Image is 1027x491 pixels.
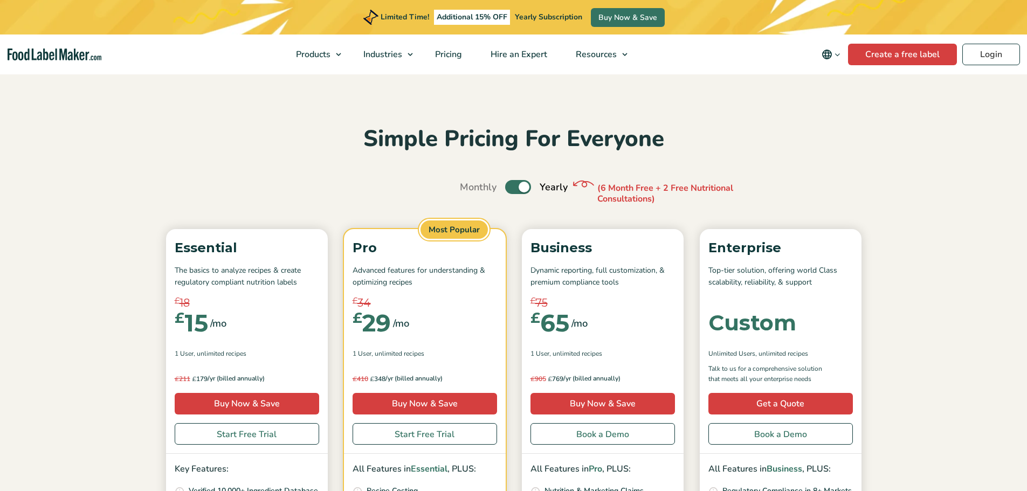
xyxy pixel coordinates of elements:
span: Most Popular [419,219,490,241]
span: 1 User [530,349,549,358]
span: £ [175,311,184,325]
p: Essential [175,238,319,258]
p: Dynamic reporting, full customization, & premium compliance tools [530,265,675,289]
span: £ [530,375,535,383]
p: Top-tier solution, offering world Class scalability, reliability, & support [708,265,853,289]
div: 65 [530,311,569,335]
a: Industries [349,34,418,74]
span: £ [353,375,357,383]
p: Pro [353,238,497,258]
p: Advanced features for understanding & optimizing recipes [353,265,497,289]
span: £ [175,295,180,307]
a: Start Free Trial [175,423,319,445]
a: Start Free Trial [353,423,497,445]
p: Talk to us for a comprehensive solution that meets all your enterprise needs [708,364,832,384]
a: Pricing [421,34,474,74]
p: All Features in , PLUS: [530,462,675,476]
del: 211 [175,375,190,383]
span: /mo [210,316,226,331]
span: Limited Time! [381,12,429,22]
p: Business [530,238,675,258]
span: 34 [357,295,371,311]
span: 1 User [353,349,371,358]
a: Book a Demo [530,423,675,445]
span: £ [353,311,362,325]
span: /yr (billed annually) [385,374,443,384]
label: Toggle [505,180,531,194]
span: /yr (billed annually) [563,374,621,384]
del: 905 [530,375,546,383]
a: Login [962,44,1020,65]
span: £ [353,295,357,307]
span: £ [548,375,552,383]
div: 29 [353,311,391,335]
span: £ [370,375,374,383]
span: Business [767,463,802,475]
p: (6 Month Free + 2 Free Nutritional Consultations) [597,183,759,205]
span: Yearly [540,180,568,195]
span: 1 User [175,349,194,358]
a: Get a Quote [708,393,853,414]
span: £ [192,375,196,383]
span: £ [175,375,179,383]
span: Products [293,49,332,60]
p: Key Features: [175,462,319,476]
span: 18 [180,295,190,311]
p: Enterprise [708,238,853,258]
a: Buy Now & Save [353,393,497,414]
span: , Unlimited Recipes [371,349,424,358]
span: Yearly Subscription [515,12,582,22]
div: Custom [708,312,796,334]
button: Change language [814,44,848,65]
a: Food Label Maker homepage [8,49,101,61]
span: Unlimited Users [708,349,755,358]
span: , Unlimited Recipes [755,349,808,358]
span: /yr (billed annually) [208,374,265,384]
p: The basics to analyze recipes & create regulatory compliant nutrition labels [175,265,319,289]
h2: Simple Pricing For Everyone [161,125,867,154]
a: Resources [562,34,633,74]
span: 179 [175,374,208,384]
span: 75 [535,295,548,311]
div: 15 [175,311,208,335]
span: /mo [393,316,409,331]
span: 769 [530,374,563,384]
span: , Unlimited Recipes [549,349,602,358]
span: Essential [411,463,447,475]
a: Products [282,34,347,74]
span: Resources [573,49,618,60]
span: Pricing [432,49,463,60]
a: Buy Now & Save [591,8,665,27]
a: Book a Demo [708,423,853,445]
a: Buy Now & Save [530,393,675,414]
a: Hire an Expert [477,34,559,74]
a: Create a free label [848,44,957,65]
span: , Unlimited Recipes [194,349,246,358]
span: £ [530,295,535,307]
span: £ [530,311,540,325]
span: Additional 15% OFF [434,10,510,25]
span: /mo [571,316,588,331]
span: Hire an Expert [487,49,548,60]
span: Pro [589,463,602,475]
span: 348 [353,374,385,384]
p: All Features in , PLUS: [353,462,497,476]
p: All Features in , PLUS: [708,462,853,476]
a: Buy Now & Save [175,393,319,414]
span: Monthly [460,180,497,195]
del: 410 [353,375,368,383]
span: Industries [360,49,403,60]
